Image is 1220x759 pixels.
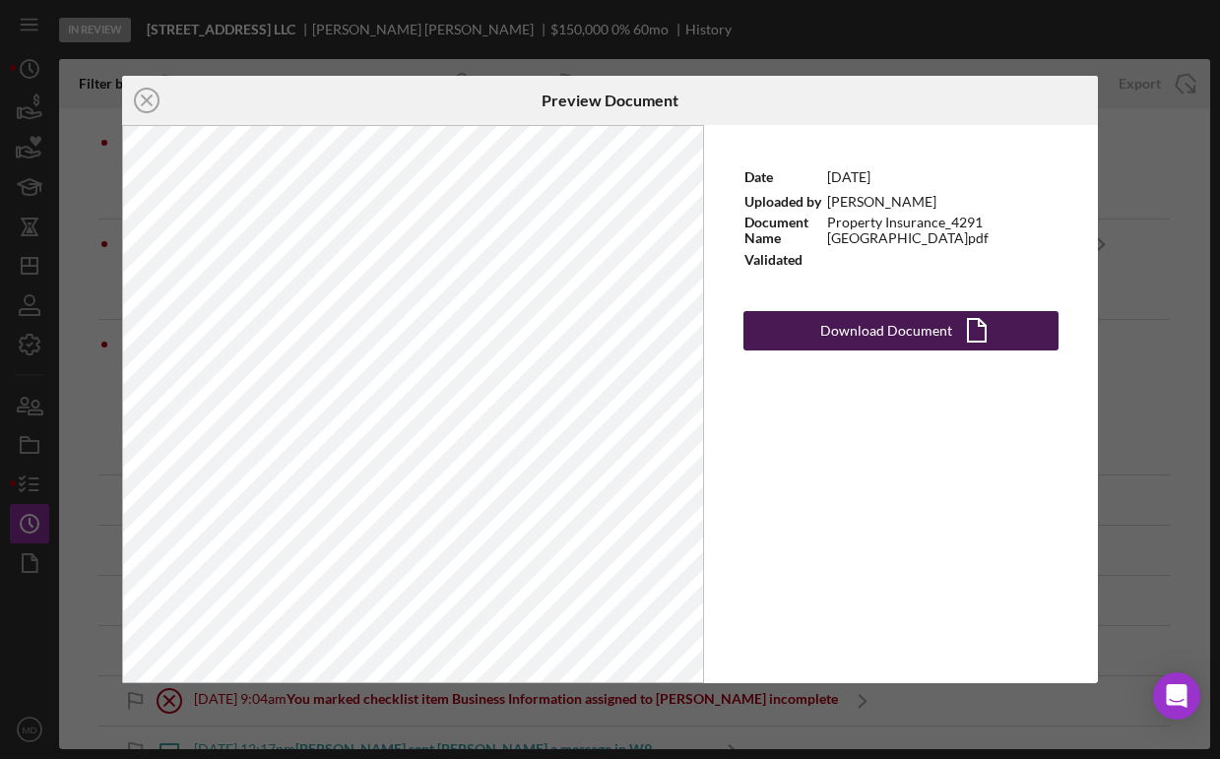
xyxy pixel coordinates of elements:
td: Property Insurance_4291 [GEOGRAPHIC_DATA]pdf [826,214,1059,247]
h6: Preview Document [542,92,678,109]
div: Open Intercom Messenger [1153,672,1200,720]
button: Download Document [743,311,1059,350]
b: Uploaded by [744,193,821,210]
b: Document Name [744,214,808,246]
b: Date [744,168,773,185]
td: [DATE] [826,164,1059,189]
div: Download Document [820,311,952,350]
td: [PERSON_NAME] [826,189,1059,214]
b: Validated [744,251,803,268]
